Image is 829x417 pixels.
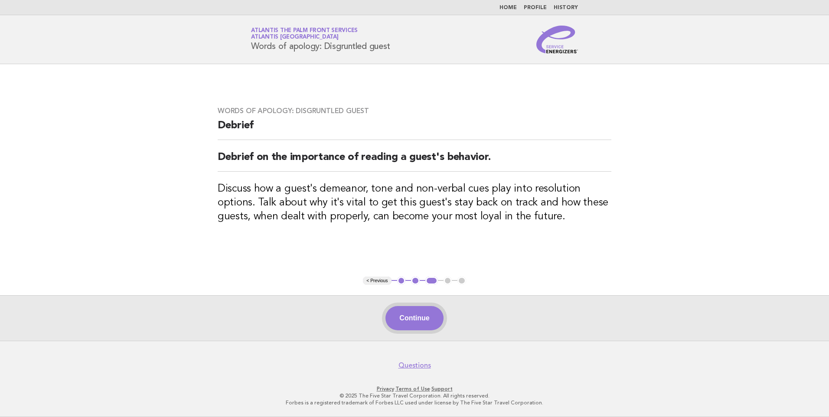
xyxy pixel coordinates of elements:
[385,306,443,330] button: Continue
[218,119,611,140] h2: Debrief
[411,277,420,285] button: 2
[377,386,394,392] a: Privacy
[395,386,430,392] a: Terms of Use
[363,277,391,285] button: < Previous
[251,28,358,40] a: Atlantis The Palm Front ServicesAtlantis [GEOGRAPHIC_DATA]
[218,182,611,224] h3: Discuss how a guest's demeanor, tone and non-verbal cues play into resolution options. Talk about...
[397,277,406,285] button: 1
[398,361,431,370] a: Questions
[554,5,578,10] a: History
[431,386,453,392] a: Support
[149,399,680,406] p: Forbes is a registered trademark of Forbes LLC used under license by The Five Star Travel Corpora...
[149,392,680,399] p: © 2025 The Five Star Travel Corporation. All rights reserved.
[218,150,611,172] h2: Debrief on the importance of reading a guest's behavior.
[149,385,680,392] p: · ·
[499,5,517,10] a: Home
[524,5,547,10] a: Profile
[218,107,611,115] h3: Words of apology: Disgruntled guest
[251,35,339,40] span: Atlantis [GEOGRAPHIC_DATA]
[425,277,438,285] button: 3
[536,26,578,53] img: Service Energizers
[251,28,390,51] h1: Words of apology: Disgruntled guest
